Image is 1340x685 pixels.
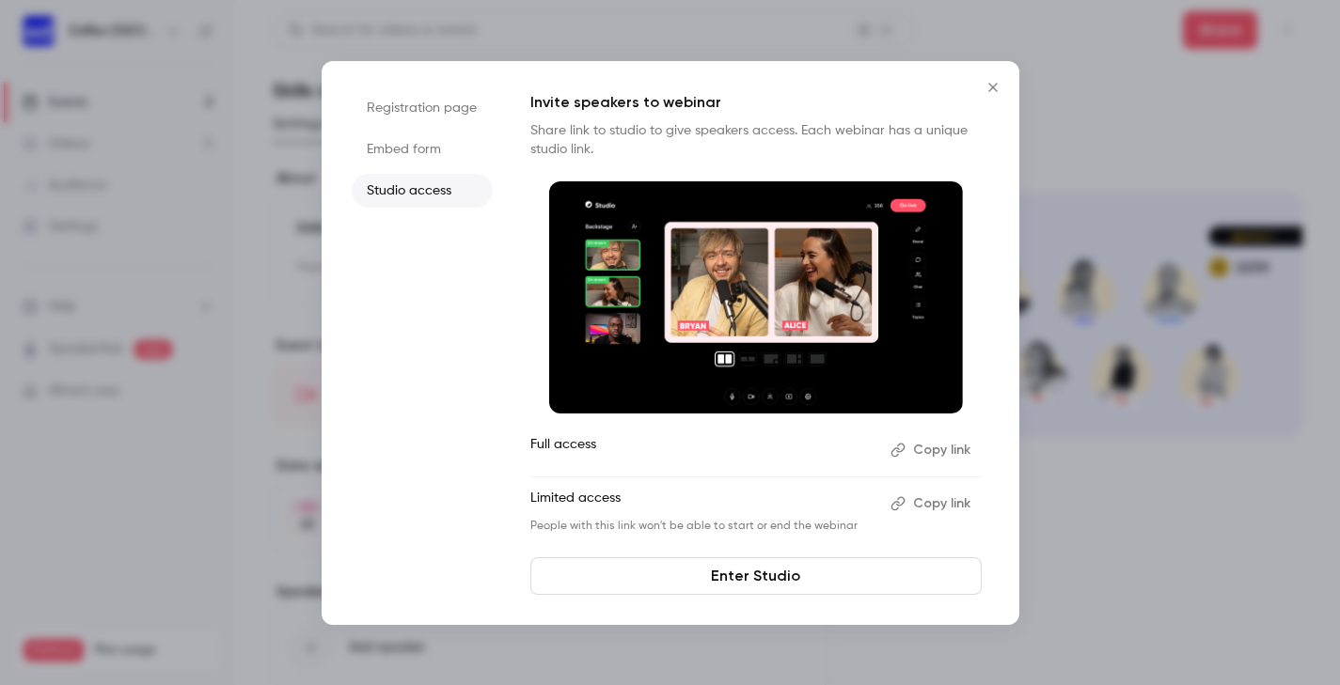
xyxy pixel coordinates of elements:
button: Close [974,69,1012,106]
button: Copy link [883,435,982,465]
a: Enter Studio [530,557,982,595]
p: Invite speakers to webinar [530,91,982,114]
button: Copy link [883,489,982,519]
p: Share link to studio to give speakers access. Each webinar has a unique studio link. [530,121,982,159]
li: Registration page [352,91,493,125]
p: People with this link won't be able to start or end the webinar [530,519,875,534]
li: Embed form [352,132,493,166]
p: Limited access [530,489,875,519]
li: Studio access [352,174,493,208]
p: Full access [530,435,875,465]
img: Invite speakers to webinar [549,181,963,414]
